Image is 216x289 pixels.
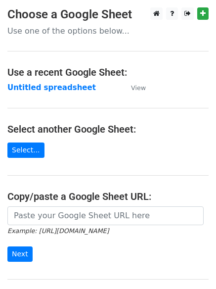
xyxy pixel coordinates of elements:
[7,143,44,158] a: Select...
[7,7,209,22] h3: Choose a Google Sheet
[7,246,33,262] input: Next
[131,84,146,92] small: View
[7,66,209,78] h4: Use a recent Google Sheet:
[7,123,209,135] h4: Select another Google Sheet:
[121,83,146,92] a: View
[7,191,209,202] h4: Copy/paste a Google Sheet URL:
[7,83,96,92] a: Untitled spreadsheet
[7,227,109,235] small: Example: [URL][DOMAIN_NAME]
[7,26,209,36] p: Use one of the options below...
[7,206,204,225] input: Paste your Google Sheet URL here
